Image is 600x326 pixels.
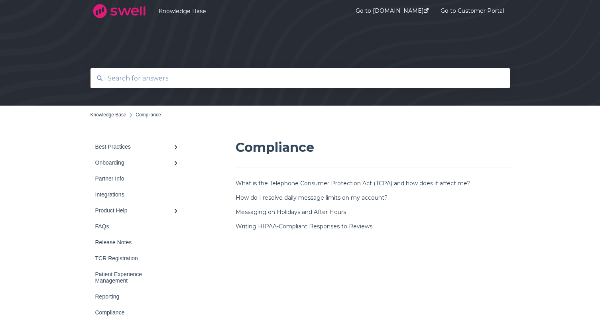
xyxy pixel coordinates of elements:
a: Messaging on Holidays and After Hours [236,208,346,216]
a: Knowledge Base [159,8,332,15]
a: Reporting [90,289,186,304]
a: Best Practices [90,139,186,155]
div: FAQs [95,223,173,230]
a: FAQs [90,218,186,234]
div: Release Notes [95,239,173,245]
a: Writing HIPAA-Compliant Responses to Reviews [236,223,372,230]
div: Best Practices [95,143,173,150]
a: TCR Registration [90,250,186,266]
a: What is the Telephone Consumer Protection Act (TCPA) and how does it affect me? [236,180,470,187]
span: Compliance [136,112,161,118]
img: company logo [90,1,148,21]
h1: Compliance [236,139,510,156]
a: Compliance [90,304,186,320]
div: Reporting [95,293,173,300]
a: Patient Experience Management [90,266,186,289]
a: Partner Info [90,171,186,187]
div: Integrations [95,191,173,198]
div: Onboarding [95,159,173,166]
a: Product Help [90,202,186,218]
div: Patient Experience Management [95,271,173,284]
div: TCR Registration [95,255,173,261]
a: Onboarding [90,155,186,171]
input: Search for answers [103,70,498,87]
div: Product Help [95,207,173,214]
a: How do I resolve daily message limits on my account? [236,194,388,201]
div: Compliance [95,309,173,316]
a: Release Notes [90,234,186,250]
a: Knowledge Base [90,112,126,118]
div: Partner Info [95,175,173,182]
a: Integrations [90,187,186,202]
